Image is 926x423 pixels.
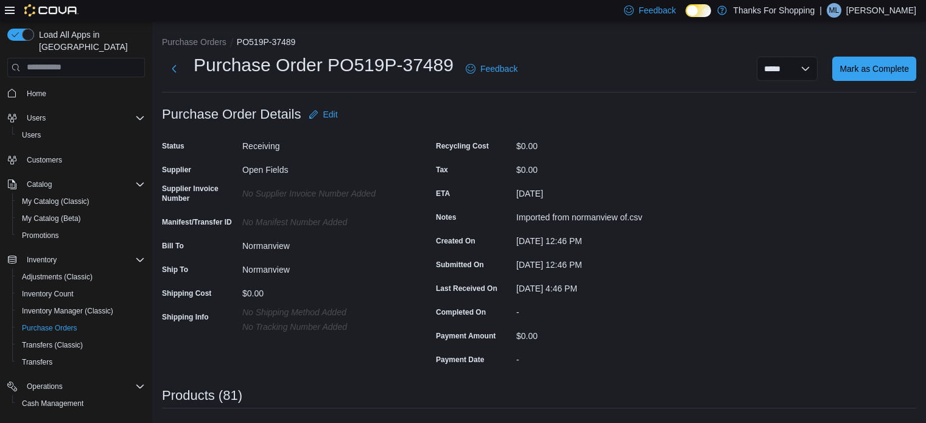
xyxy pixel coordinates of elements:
[17,338,88,352] a: Transfers (Classic)
[12,395,150,412] button: Cash Management
[480,63,517,75] span: Feedback
[819,3,822,18] p: |
[461,57,522,81] a: Feedback
[162,312,209,322] label: Shipping Info
[22,253,145,267] span: Inventory
[22,197,89,206] span: My Catalog (Classic)
[17,228,145,243] span: Promotions
[22,289,74,299] span: Inventory Count
[840,63,909,75] span: Mark as Complete
[17,211,145,226] span: My Catalog (Beta)
[22,177,145,192] span: Catalog
[516,184,679,198] div: [DATE]
[162,265,188,274] label: Ship To
[22,214,81,223] span: My Catalog (Beta)
[733,3,815,18] p: Thanks For Shopping
[829,3,840,18] span: ML
[162,107,301,122] h3: Purchase Order Details
[17,304,145,318] span: Inventory Manager (Classic)
[436,284,497,293] label: Last Received On
[436,260,484,270] label: Submitted On
[242,260,405,274] div: Normanview
[22,111,51,125] button: Users
[22,231,59,240] span: Promotions
[22,152,145,167] span: Customers
[17,211,86,226] a: My Catalog (Beta)
[304,102,343,127] button: Edit
[17,338,145,352] span: Transfers (Classic)
[2,176,150,193] button: Catalog
[2,85,150,102] button: Home
[17,270,145,284] span: Adjustments (Classic)
[17,321,82,335] a: Purchase Orders
[17,396,145,411] span: Cash Management
[516,255,679,270] div: [DATE] 12:46 PM
[12,354,150,371] button: Transfers
[34,29,145,53] span: Load All Apps in [GEOGRAPHIC_DATA]
[162,141,184,151] label: Status
[12,127,150,144] button: Users
[827,3,841,18] div: Mike Lysack
[162,37,226,47] button: Purchase Orders
[2,378,150,395] button: Operations
[162,288,211,298] label: Shipping Cost
[24,4,79,16] img: Cova
[2,110,150,127] button: Users
[17,228,64,243] a: Promotions
[27,89,46,99] span: Home
[22,379,68,394] button: Operations
[12,193,150,210] button: My Catalog (Classic)
[516,302,679,317] div: -
[17,304,118,318] a: Inventory Manager (Classic)
[516,160,679,175] div: $0.00
[17,396,88,411] a: Cash Management
[12,268,150,285] button: Adjustments (Classic)
[242,236,405,251] div: Normanview
[436,331,496,341] label: Payment Amount
[516,231,679,246] div: [DATE] 12:46 PM
[516,136,679,151] div: $0.00
[27,180,52,189] span: Catalog
[22,111,145,125] span: Users
[516,326,679,341] div: $0.00
[237,37,296,47] button: PO519P-37489
[22,399,83,408] span: Cash Management
[162,57,186,81] button: Next
[12,320,150,337] button: Purchase Orders
[12,337,150,354] button: Transfers (Classic)
[2,251,150,268] button: Inventory
[162,184,237,203] label: Supplier Invoice Number
[17,270,97,284] a: Adjustments (Classic)
[17,194,145,209] span: My Catalog (Classic)
[27,382,63,391] span: Operations
[22,306,113,316] span: Inventory Manager (Classic)
[27,113,46,123] span: Users
[194,53,454,77] h1: Purchase Order PO519P-37489
[17,355,57,369] a: Transfers
[27,255,57,265] span: Inventory
[12,302,150,320] button: Inventory Manager (Classic)
[22,357,52,367] span: Transfers
[22,86,145,101] span: Home
[27,155,62,165] span: Customers
[2,151,150,169] button: Customers
[12,227,150,244] button: Promotions
[22,272,93,282] span: Adjustments (Classic)
[22,340,83,350] span: Transfers (Classic)
[516,279,679,293] div: [DATE] 4:46 PM
[436,236,475,246] label: Created On
[17,321,145,335] span: Purchase Orders
[162,165,191,175] label: Supplier
[17,194,94,209] a: My Catalog (Classic)
[436,307,486,317] label: Completed On
[22,153,67,167] a: Customers
[323,108,338,121] span: Edit
[17,287,79,301] a: Inventory Count
[846,3,916,18] p: [PERSON_NAME]
[162,36,916,51] nav: An example of EuiBreadcrumbs
[686,17,686,18] span: Dark Mode
[242,307,405,317] p: No Shipping Method added
[516,350,679,365] div: -
[242,160,405,175] div: Open Fields
[516,208,679,222] div: Imported from normanview of.csv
